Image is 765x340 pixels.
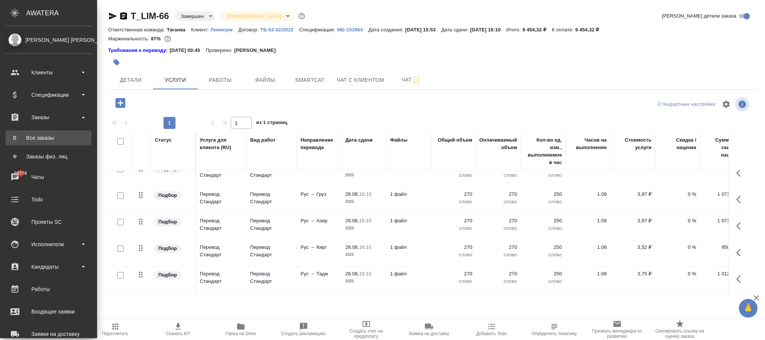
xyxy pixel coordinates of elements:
[435,278,472,285] p: слово
[6,149,91,164] a: ФЗаказы физ. лиц
[569,136,607,151] div: Часов на выполнение
[659,191,696,198] p: 0 %
[6,261,91,272] div: Кандидаты
[345,218,359,223] p: 28.08,
[438,136,472,144] div: Общий объем
[234,47,281,54] p: [PERSON_NAME]
[6,171,91,183] div: Чаты
[250,244,293,259] p: Перевод Стандарт
[202,75,238,85] span: Работы
[614,270,652,278] p: 3,75 ₽
[2,213,95,231] a: Проекты SC
[108,36,151,41] p: Маржинальность:
[250,164,293,179] p: Перевод Стандарт
[200,270,243,285] p: Перевод Стандарт
[525,217,562,225] p: 250
[390,191,427,198] p: 1 файл
[6,112,91,123] div: Заказы
[158,75,193,85] span: Услуги
[525,251,562,259] p: слово
[247,75,283,85] span: Файлы
[131,11,169,21] a: T_LIM-66
[345,244,359,250] p: 28.08,
[476,331,507,336] span: Добавить Todo
[175,11,215,21] div: Завершен
[6,216,91,228] div: Проекты SC
[250,136,276,144] div: Вид работ
[200,164,243,179] p: Перевод Стандарт
[6,194,91,205] div: Todo
[393,75,429,84] span: Чат
[732,217,750,235] button: Показать кнопки
[211,27,238,33] p: Лимкорм
[301,217,338,225] p: Рус → Азер
[335,319,398,340] button: Создать счет на предоплату
[506,27,522,33] p: Итого:
[398,319,460,340] button: Заявка на доставку
[110,95,131,111] button: Добавить услугу
[301,244,338,251] p: Рус → Кирг
[480,171,517,179] p: слово
[113,75,149,85] span: Детали
[6,239,91,250] div: Исполнители
[158,245,177,252] p: Подбор
[6,130,91,145] a: ВВсе заказы
[225,13,283,19] button: [DEMOGRAPHIC_DATA]
[10,170,31,177] span: 39776
[299,27,337,33] p: Спецификация:
[250,191,293,205] p: Перевод Стандарт
[405,27,441,33] p: [DATE] 15:53
[480,225,517,232] p: слово
[345,171,383,179] p: 2025
[301,136,338,151] div: Направление перевода
[435,225,472,232] p: слово
[662,12,736,20] span: [PERSON_NAME] детали заказа
[2,168,95,186] a: 39776Чаты
[525,270,562,278] p: 250
[441,27,470,33] p: Дата сдачи:
[732,270,750,288] button: Показать кнопки
[659,136,696,151] div: Скидка / наценка
[522,27,552,33] p: 9 454,32 ₽
[200,244,243,259] p: Перевод Стандарт
[435,270,472,278] p: 270
[480,191,517,198] p: 270
[250,217,293,232] p: Перевод Стандарт
[26,6,97,21] div: AWATERA
[108,47,170,54] div: Нажми, чтобы открыть папку с инструкцией
[704,136,741,159] div: Сумма без скидки / наценки
[155,136,172,144] div: Статус
[656,99,717,110] div: split button
[345,225,383,232] p: 2025
[390,217,427,225] p: 1 файл
[480,217,517,225] p: 270
[345,198,383,205] p: 2025
[6,284,91,295] div: Работы
[9,153,88,160] div: Заказы физ. лиц
[238,27,260,33] p: Договор:
[6,89,91,101] div: Спецификации
[337,27,368,33] p: МБ-103564
[412,75,421,84] svg: Подписаться
[337,75,384,85] span: Чат с клиентом
[614,217,652,225] p: 3,97 ₽
[345,136,373,144] div: Дата сдачи
[151,36,162,41] p: 87%
[525,198,562,205] p: слово
[211,26,238,33] a: Лимкорм
[9,134,88,142] div: Все заказы
[260,26,299,33] a: ТБ-02-02/2022
[470,27,506,33] p: [DATE] 16:10
[480,278,517,285] p: слово
[158,218,177,226] p: Подбор
[614,136,652,151] div: Стоимость услуги
[301,270,338,278] p: Рус → Тадж
[345,251,383,259] p: 2025
[704,217,741,225] p: 1 071,90 ₽
[6,328,91,340] div: Заявки на доставку
[479,136,517,151] div: Оплачиваемый объем
[359,218,371,223] p: 16:10
[659,270,696,278] p: 0 %
[732,191,750,208] button: Показать кнопки
[566,160,610,186] td: 1.08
